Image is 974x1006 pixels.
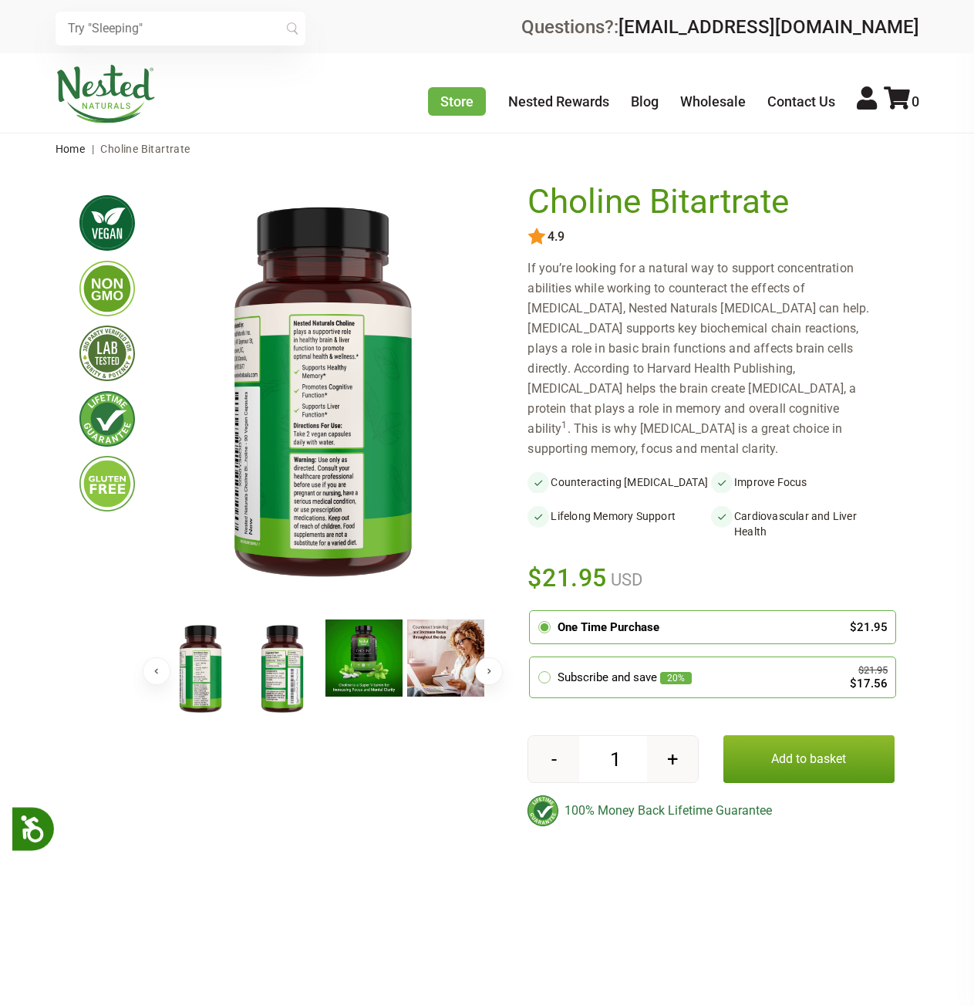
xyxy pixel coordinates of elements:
h1: Choline Bitartrate [527,183,887,221]
img: gmofree [79,261,135,316]
input: Try "Sleeping" [56,12,305,46]
a: Contact Us [767,93,835,110]
button: Previous [143,657,170,685]
img: Choline Bitartrate [160,183,486,606]
a: Wholesale [680,93,746,110]
img: Choline Bitartrate [162,619,239,720]
a: 0 [884,93,919,110]
div: If you’re looking for a natural way to support concentration abilities while working to counterac... [527,258,895,459]
img: vegan [79,195,135,251]
img: lifetimeguarantee [79,391,135,447]
li: Cardiovascular and Liver Health [711,505,895,542]
button: Add to basket [723,735,895,783]
li: Counteracting [MEDICAL_DATA] [527,471,711,493]
li: Lifelong Memory Support [527,505,711,542]
div: 100% Money Back Lifetime Guarantee [527,795,895,826]
div: Questions?: [521,18,919,36]
span: 4.9 [546,230,565,244]
img: glutenfree [79,456,135,511]
button: + [647,736,698,782]
img: badge-lifetimeguarantee-color.svg [527,795,558,826]
span: | [88,143,98,155]
nav: breadcrumbs [56,133,919,164]
a: Nested Rewards [508,93,609,110]
li: Improve Focus [711,471,895,493]
img: Choline Bitartrate [407,619,484,697]
span: Choline Bitartrate [100,143,190,155]
a: [EMAIL_ADDRESS][DOMAIN_NAME] [618,16,919,38]
img: Choline Bitartrate [244,619,321,720]
sup: 1 [561,420,567,430]
img: thirdpartytested [79,326,135,381]
img: Nested Naturals [56,65,156,123]
span: USD [607,570,642,589]
img: Choline Bitartrate [325,619,403,697]
button: Next [475,657,503,685]
a: Blog [631,93,659,110]
span: 0 [912,93,919,110]
img: star.svg [527,228,546,246]
a: Store [428,87,486,116]
a: Home [56,143,86,155]
button: - [528,736,579,782]
span: $21.95 [527,561,607,595]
